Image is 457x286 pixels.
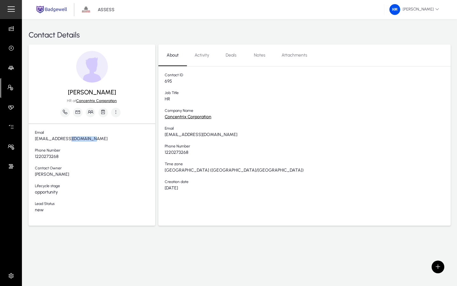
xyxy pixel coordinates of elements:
[29,29,80,41] span: Contact Details
[165,162,451,168] span: Time zone
[389,4,400,15] img: 219.png
[165,168,451,173] span: [GEOGRAPHIC_DATA] ([GEOGRAPHIC_DATA]/[GEOGRAPHIC_DATA])
[76,51,108,83] img: default-user.png
[165,73,451,79] span: Contact ID
[98,7,115,12] p: ASSESS
[165,132,451,138] span: [EMAIL_ADDRESS][DOMAIN_NAME]
[165,186,451,191] span: [DATE]
[35,154,155,160] span: 1220273268
[165,180,451,186] span: Creation date
[165,97,451,102] span: HR
[245,48,274,63] a: Notes
[35,130,155,136] span: Email
[35,190,155,195] span: opportunity
[35,201,155,208] span: Lead Status
[165,108,451,114] span: Company Name
[35,148,155,154] span: Phone Number
[254,53,265,58] span: Notes
[384,4,444,15] button: [PERSON_NAME]
[167,53,179,58] span: About
[165,126,451,132] span: Email
[217,48,245,63] a: Deals
[35,184,155,190] span: Lifecycle stage
[274,48,315,63] a: Attachments
[80,3,92,16] img: 1.png
[226,53,236,58] span: Deals
[165,114,211,119] a: Concentrix Corporation
[68,87,116,97] span: [PERSON_NAME]
[165,144,451,150] span: Phone Number
[158,48,187,63] a: About
[35,166,155,172] span: Contact Owner
[35,172,155,177] span: [PERSON_NAME]
[35,208,155,213] span: new
[67,99,117,103] span: HR at
[165,150,451,155] span: 1220273268
[35,5,68,14] img: main.png
[187,48,217,63] a: Activity
[35,136,155,142] span: [EMAIL_ADDRESS][DOMAIN_NAME]
[76,99,117,103] a: Concentrix Corporation
[165,91,451,97] span: Job Title
[165,79,451,84] span: 695
[195,53,209,58] span: Activity
[389,4,439,15] span: [PERSON_NAME]
[281,53,307,58] span: Attachments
